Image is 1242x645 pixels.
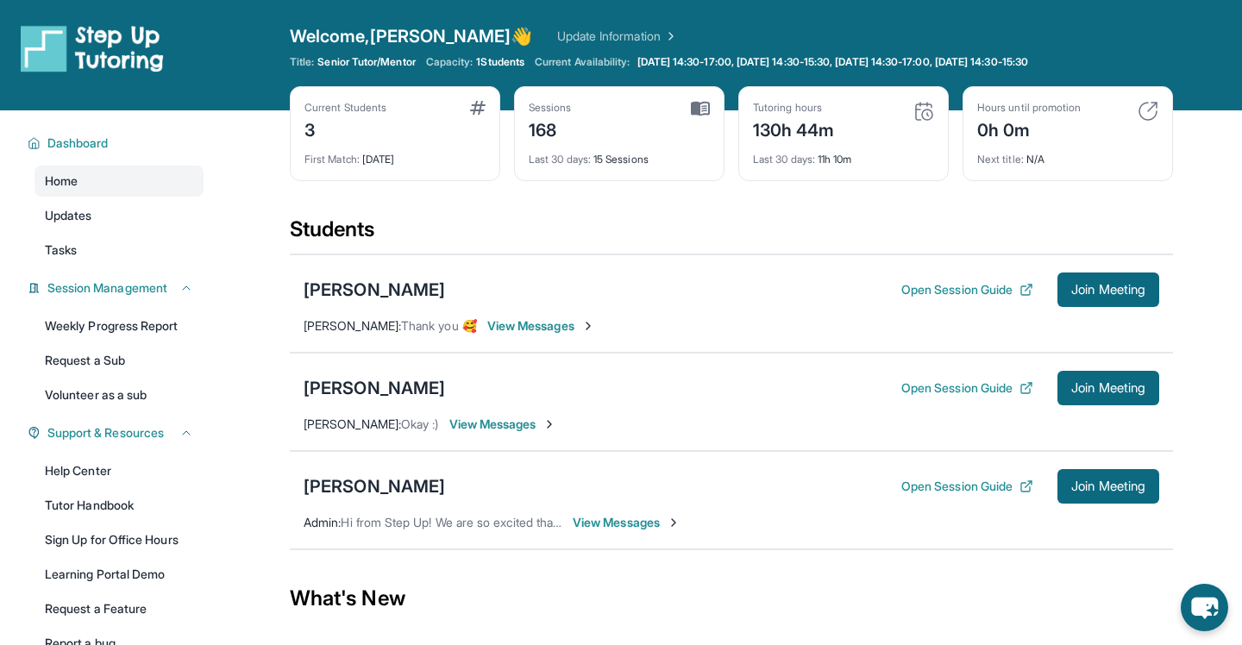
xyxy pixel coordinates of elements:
span: Join Meeting [1071,285,1145,295]
div: 0h 0m [977,115,1081,142]
a: Sign Up for Office Hours [34,524,204,555]
img: card [691,101,710,116]
div: N/A [977,142,1158,166]
a: [DATE] 14:30-17:00, [DATE] 14:30-15:30, [DATE] 14:30-17:00, [DATE] 14:30-15:30 [634,55,1032,69]
button: Open Session Guide [901,379,1033,397]
img: card [1138,101,1158,122]
div: What's New [290,560,1173,636]
span: Welcome, [PERSON_NAME] 👋 [290,24,533,48]
span: Capacity: [426,55,474,69]
span: View Messages [449,416,557,433]
span: Current Availability: [535,55,630,69]
span: Join Meeting [1071,383,1145,393]
img: Chevron-Right [581,319,595,333]
span: Last 30 days : [529,153,591,166]
span: [PERSON_NAME] : [304,318,401,333]
button: Open Session Guide [901,281,1033,298]
div: [PERSON_NAME] [304,376,445,400]
span: Tasks [45,241,77,259]
button: Open Session Guide [901,478,1033,495]
button: Session Management [41,279,193,297]
div: 3 [304,115,386,142]
div: 15 Sessions [529,142,710,166]
img: logo [21,24,164,72]
button: Support & Resources [41,424,193,441]
span: Home [45,172,78,190]
div: [PERSON_NAME] [304,278,445,302]
span: Admin : [304,515,341,529]
button: chat-button [1181,584,1228,631]
img: Chevron Right [661,28,678,45]
span: View Messages [573,514,681,531]
a: Volunteer as a sub [34,379,204,410]
img: card [913,101,934,122]
img: Chevron-Right [667,516,681,529]
span: Next title : [977,153,1024,166]
span: Last 30 days : [753,153,815,166]
button: Join Meeting [1057,272,1159,307]
img: Chevron-Right [543,417,556,431]
button: Join Meeting [1057,371,1159,405]
div: Tutoring hours [753,101,835,115]
a: Request a Feature [34,593,204,624]
a: Tasks [34,235,204,266]
span: Updates [45,207,92,224]
span: Join Meeting [1071,481,1145,492]
span: [PERSON_NAME] : [304,416,401,431]
a: Request a Sub [34,345,204,376]
span: 1 Students [476,55,524,69]
div: 168 [529,115,572,142]
span: [DATE] 14:30-17:00, [DATE] 14:30-15:30, [DATE] 14:30-17:00, [DATE] 14:30-15:30 [637,55,1028,69]
div: Hours until promotion [977,101,1081,115]
span: Dashboard [47,135,109,152]
a: Tutor Handbook [34,490,204,521]
a: Learning Portal Demo [34,559,204,590]
span: View Messages [487,317,595,335]
span: Senior Tutor/Mentor [317,55,415,69]
div: 11h 10m [753,142,934,166]
span: Session Management [47,279,167,297]
a: Update Information [557,28,678,45]
span: First Match : [304,153,360,166]
a: Updates [34,200,204,231]
div: 130h 44m [753,115,835,142]
button: Dashboard [41,135,193,152]
button: Join Meeting [1057,469,1159,504]
a: Weekly Progress Report [34,310,204,341]
img: card [470,101,486,115]
div: [PERSON_NAME] [304,474,445,498]
span: Thank you 🥰 [401,318,477,333]
div: [DATE] [304,142,486,166]
span: Title: [290,55,314,69]
a: Home [34,166,204,197]
a: Help Center [34,455,204,486]
div: Students [290,216,1173,254]
span: Okay :) [401,416,439,431]
div: Current Students [304,101,386,115]
div: Sessions [529,101,572,115]
span: Support & Resources [47,424,164,441]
